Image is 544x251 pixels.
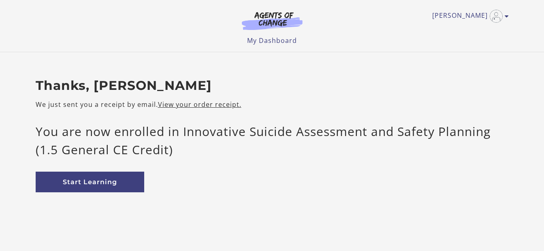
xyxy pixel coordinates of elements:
h2: Thanks, [PERSON_NAME] [36,78,509,94]
a: My Dashboard [247,36,297,45]
a: View your order receipt. [158,100,241,109]
a: Toggle menu [432,10,505,23]
a: Start Learning [36,172,144,192]
img: Agents of Change Logo [233,11,311,30]
p: We just sent you a receipt by email. [36,100,509,109]
p: You are now enrolled in Innovative Suicide Assessment and Safety Planning (1.5 General CE Credit) [36,122,509,159]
